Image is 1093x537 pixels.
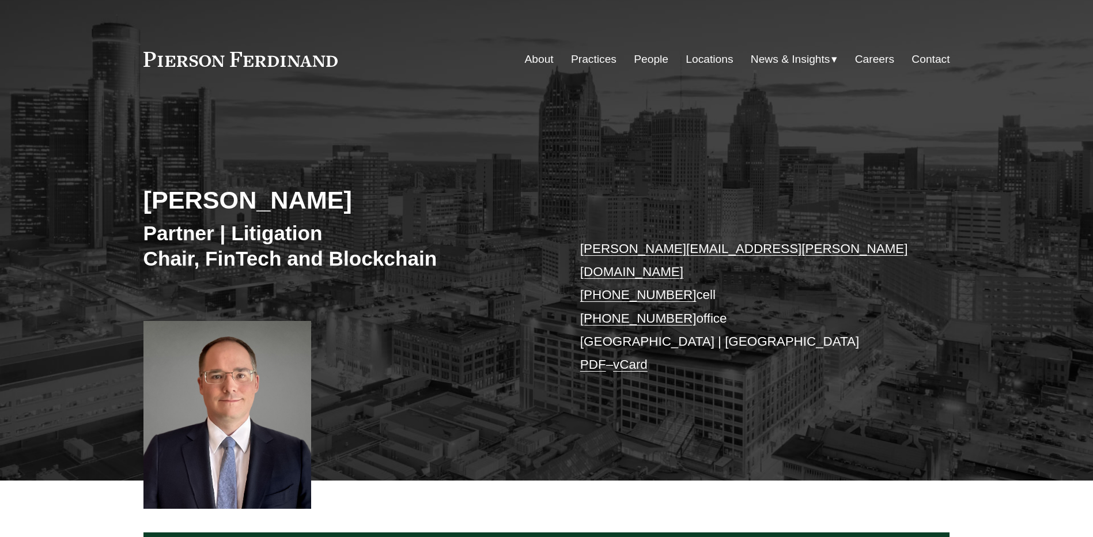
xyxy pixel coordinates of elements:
p: cell office [GEOGRAPHIC_DATA] | [GEOGRAPHIC_DATA] – [580,237,916,377]
a: PDF [580,357,606,372]
a: [PERSON_NAME][EMAIL_ADDRESS][PERSON_NAME][DOMAIN_NAME] [580,241,908,279]
a: folder dropdown [751,48,838,70]
a: Locations [686,48,733,70]
a: [PHONE_NUMBER] [580,288,697,302]
a: About [525,48,554,70]
a: vCard [613,357,648,372]
h3: Partner | Litigation Chair, FinTech and Blockchain [143,221,547,271]
h2: [PERSON_NAME] [143,185,547,215]
a: People [634,48,668,70]
a: [PHONE_NUMBER] [580,311,697,326]
a: Practices [571,48,617,70]
a: Contact [912,48,950,70]
span: News & Insights [751,50,830,70]
a: Careers [855,48,894,70]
